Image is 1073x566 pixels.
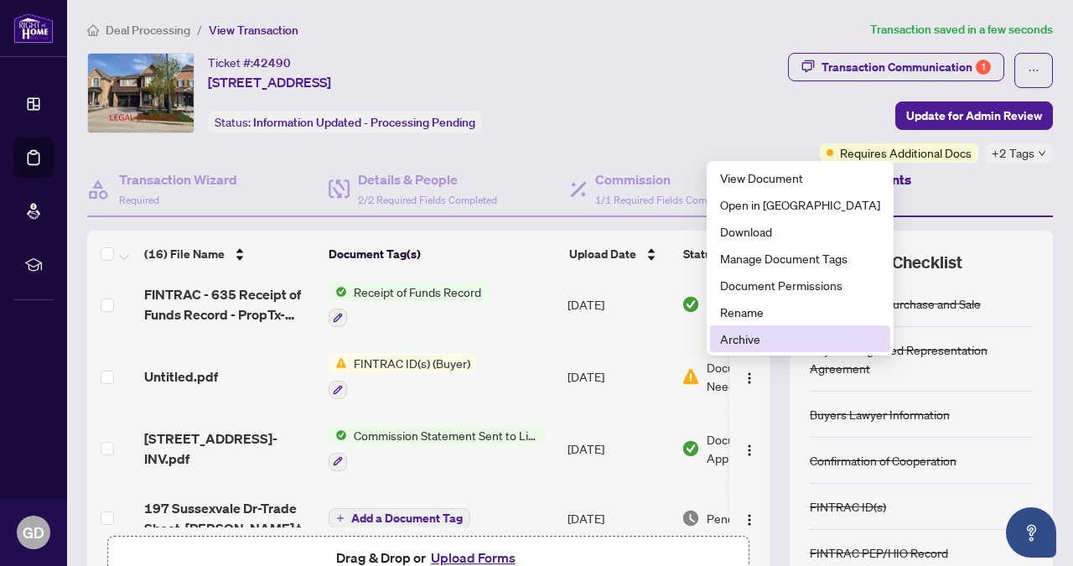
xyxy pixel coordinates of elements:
[13,13,54,44] img: logo
[208,72,331,92] span: [STREET_ADDRESS]
[682,439,700,458] img: Document Status
[144,245,225,263] span: (16) File Name
[810,405,950,423] div: Buyers Lawyer Information
[720,303,880,321] span: Rename
[351,512,463,524] span: Add a Document Tag
[840,143,972,162] span: Requires Additional Docs
[707,509,790,527] span: Pending Review
[253,115,475,130] span: Information Updated - Processing Pending
[736,505,763,532] button: Logo
[561,485,675,552] td: [DATE]
[561,340,675,413] td: [DATE]
[682,367,700,386] img: Document Status
[329,426,347,444] img: Status Icon
[707,358,794,395] span: Document Needs Work
[895,101,1053,130] button: Update for Admin Review
[788,53,1004,81] button: Transaction Communication1
[329,507,470,529] button: Add a Document Tag
[682,295,700,314] img: Document Status
[906,102,1042,129] span: Update for Admin Review
[743,513,756,527] img: Logo
[119,194,159,206] span: Required
[329,354,477,399] button: Status IconFINTRAC ID(s) (Buyer)
[810,340,1033,377] div: Buyer Designated Representation Agreement
[810,451,956,470] div: Confirmation of Cooperation
[197,20,202,39] li: /
[209,23,298,38] span: View Transaction
[208,53,291,72] div: Ticket #:
[329,283,488,328] button: Status IconReceipt of Funds Record
[329,283,347,301] img: Status Icon
[329,426,546,471] button: Status IconCommission Statement Sent to Listing Brokerage
[253,55,291,70] span: 42490
[1038,149,1046,158] span: down
[992,143,1034,163] span: +2 Tags
[208,111,482,133] div: Status:
[329,354,347,372] img: Status Icon
[1006,507,1056,558] button: Open asap
[822,54,991,80] div: Transaction Communication
[720,249,880,267] span: Manage Document Tags
[720,276,880,294] span: Document Permissions
[329,508,470,528] button: Add a Document Tag
[810,497,886,516] div: FINTRAC ID(s)
[810,543,948,562] div: FINTRAC PEP/HIO Record
[358,169,497,190] h4: Details & People
[976,60,991,75] div: 1
[144,428,315,469] span: [STREET_ADDRESS]-INV.pdf
[119,169,237,190] h4: Transaction Wizard
[682,509,700,527] img: Document Status
[1028,65,1039,76] span: ellipsis
[736,435,763,462] button: Logo
[144,284,315,325] span: FINTRAC - 635 Receipt of Funds Record - PropTx-OREA_[DATE] 11_15_21.pdf
[144,366,218,387] span: Untitled.pdf
[347,354,477,372] span: FINTRAC ID(s) (Buyer)
[676,231,819,278] th: Status
[720,330,880,348] span: Archive
[743,371,756,385] img: Logo
[707,430,811,467] span: Document Approved
[736,363,763,390] button: Logo
[137,231,322,278] th: (16) File Name
[595,194,734,206] span: 1/1 Required Fields Completed
[347,283,488,301] span: Receipt of Funds Record
[743,444,756,457] img: Logo
[23,521,44,544] span: GD
[720,195,880,214] span: Open in [GEOGRAPHIC_DATA]
[358,194,497,206] span: 2/2 Required Fields Completed
[683,245,718,263] span: Status
[347,426,546,444] span: Commission Statement Sent to Listing Brokerage
[595,169,734,190] h4: Commission
[870,20,1053,39] article: Transaction saved in a few seconds
[720,169,880,187] span: View Document
[561,413,675,485] td: [DATE]
[569,245,636,263] span: Upload Date
[87,24,99,36] span: home
[810,294,981,313] div: Agreement of Purchase and Sale
[561,269,675,341] td: [DATE]
[720,222,880,241] span: Download
[322,231,562,278] th: Document Tag(s)
[336,514,345,522] span: plus
[562,231,676,278] th: Upload Date
[88,54,194,132] img: IMG-W12207295_1.jpg
[106,23,190,38] span: Deal Processing
[144,498,315,538] span: 197 Sussexvale Dr-Trade Sheet-[PERSON_NAME] to Review.pdf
